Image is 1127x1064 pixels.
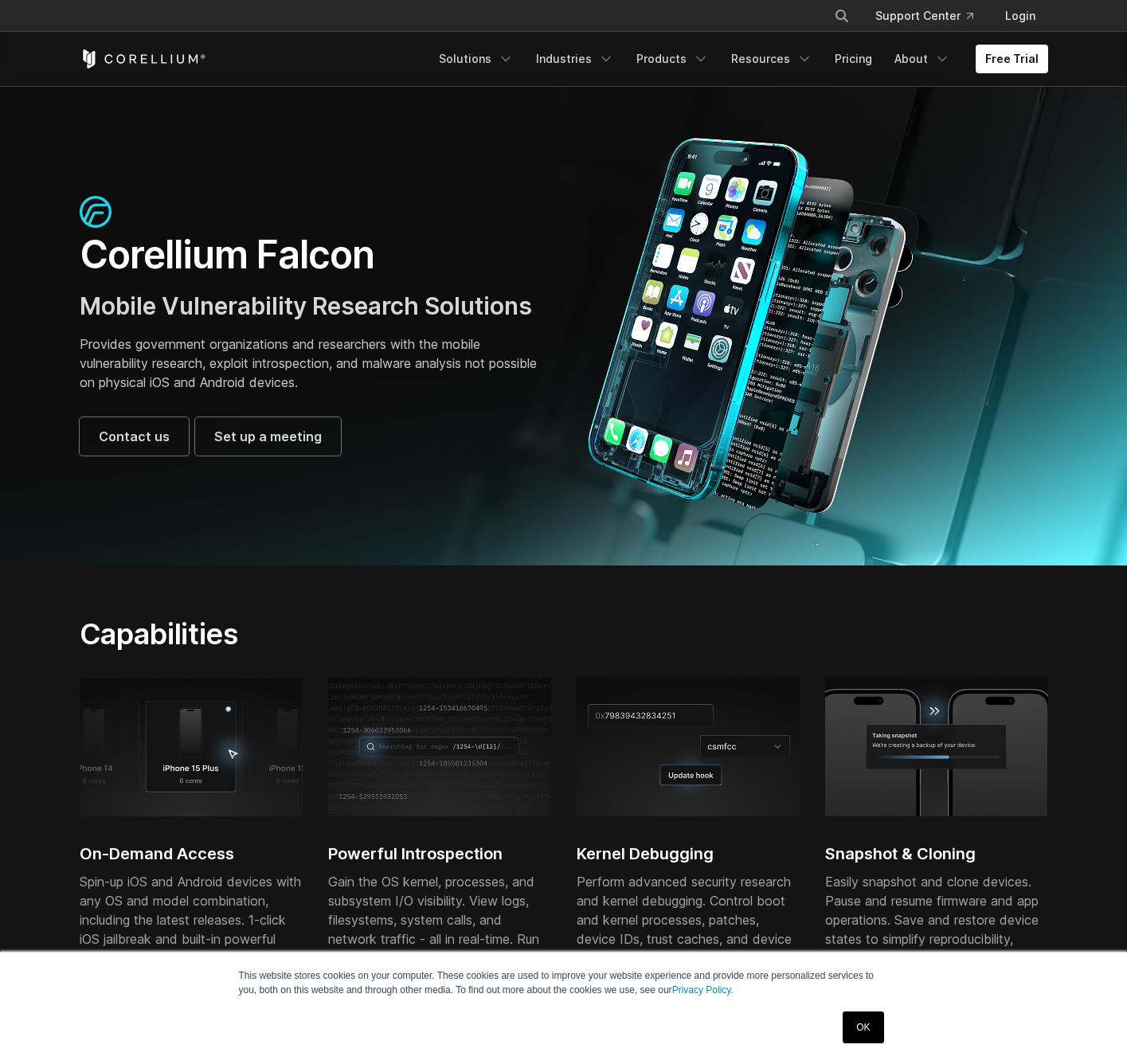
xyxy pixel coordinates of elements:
a: Free Trial [976,45,1048,73]
img: iPhone 15 Plus; 6 cores [80,677,303,816]
h2: Snapshot & Cloning [825,842,1048,866]
div: Easily snapshot and clone devices. Pause and resume firmware and app operations. Save and restore... [825,872,1048,1006]
h1: Corellium Falcon [80,231,548,279]
button: Search [828,2,856,30]
a: Set up a meeting [195,417,341,456]
p: This website stores cookies on your computer. These cookies are used to improve your website expe... [239,968,889,997]
div: Gain the OS kernel, processes, and subsystem I/O visibility. View logs, filesystems, system calls... [328,872,551,987]
a: About [885,45,960,73]
p: Provides government organizations and researchers with the mobile vulnerability research, exploit... [80,334,548,392]
a: OK [843,1011,883,1043]
h2: Powerful Introspection [328,842,551,866]
h2: On-Demand Access [80,842,303,866]
a: Support Center [863,2,986,30]
a: Pricing [825,45,882,73]
a: Privacy Policy. [672,984,734,996]
a: Resources [722,45,822,73]
img: Process of taking snapshot and creating a backup of the iPhone virtual device. [825,677,1048,816]
span: Mobile Vulnerability Research Solutions [80,291,532,320]
a: Login [992,2,1048,30]
h2: Capabilities [80,616,714,651]
div: Navigation Menu [815,2,1048,30]
img: Corellium_Falcon Hero 1 [580,137,922,514]
a: Corellium Home [80,49,206,68]
img: Kernel debugging, update hook [577,677,800,816]
a: Products [627,45,718,73]
img: falcon-icon [80,196,112,228]
a: Contact us [80,417,189,456]
a: Solutions [429,45,523,73]
div: Navigation Menu [429,45,1048,73]
h2: Kernel Debugging [577,842,800,866]
div: Perform advanced security research and kernel debugging. Control boot and kernel processes, patch... [577,872,800,1006]
span: Contact us [99,427,170,446]
span: Set up a meeting [214,427,322,446]
div: Spin-up iOS and Android devices with any OS and model combination, including the latest releases.... [80,872,303,1006]
img: Coding illustration [328,677,551,816]
a: Industries [526,45,624,73]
